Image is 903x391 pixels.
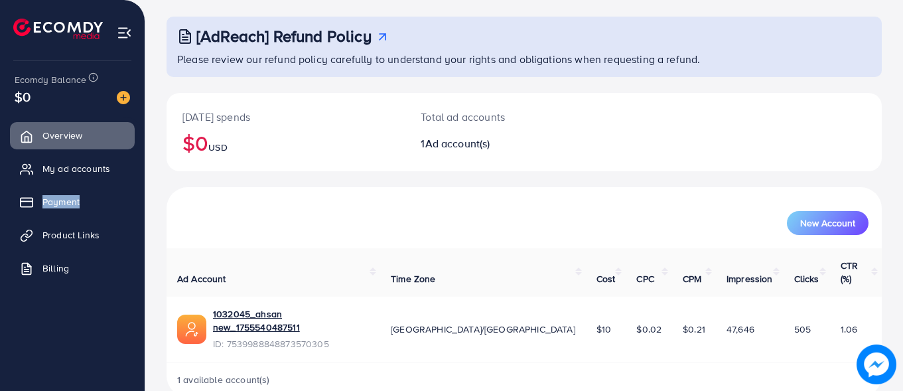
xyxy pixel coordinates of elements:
a: 1032045_ahsan new_1755540487511 [213,307,370,335]
span: Billing [42,262,69,275]
h2: $0 [182,130,389,155]
span: Impression [727,272,773,285]
p: Please review our refund policy carefully to understand your rights and obligations when requesti... [177,51,874,67]
p: Total ad accounts [421,109,568,125]
span: Payment [42,195,80,208]
span: CTR (%) [841,259,858,285]
span: [GEOGRAPHIC_DATA]/[GEOGRAPHIC_DATA] [391,323,575,336]
a: Overview [10,122,135,149]
span: Ecomdy Balance [15,73,86,86]
a: My ad accounts [10,155,135,182]
img: image [857,345,896,384]
span: Clicks [794,272,819,285]
span: 47,646 [727,323,754,336]
span: Ad account(s) [425,136,490,151]
span: $0 [15,87,31,106]
img: menu [117,25,132,40]
img: image [117,91,130,104]
span: Overview [42,129,82,142]
span: CPM [683,272,701,285]
a: Product Links [10,222,135,248]
span: 1 available account(s) [177,373,270,386]
span: $0.02 [636,323,661,336]
h2: 1 [421,137,568,150]
span: New Account [800,218,855,228]
span: Cost [596,272,616,285]
img: ic-ads-acc.e4c84228.svg [177,315,206,344]
img: logo [13,19,103,39]
span: $10 [596,323,611,336]
span: My ad accounts [42,162,110,175]
span: USD [208,141,227,154]
span: $0.21 [683,323,705,336]
span: ID: 7539988848873570305 [213,337,370,351]
span: 505 [794,323,811,336]
span: 1.06 [841,323,858,336]
span: Product Links [42,228,100,242]
h3: [AdReach] Refund Policy [196,27,372,46]
a: Payment [10,189,135,215]
p: [DATE] spends [182,109,389,125]
span: CPC [636,272,654,285]
span: Ad Account [177,272,226,285]
button: New Account [787,211,868,235]
a: Billing [10,255,135,281]
span: Time Zone [391,272,435,285]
